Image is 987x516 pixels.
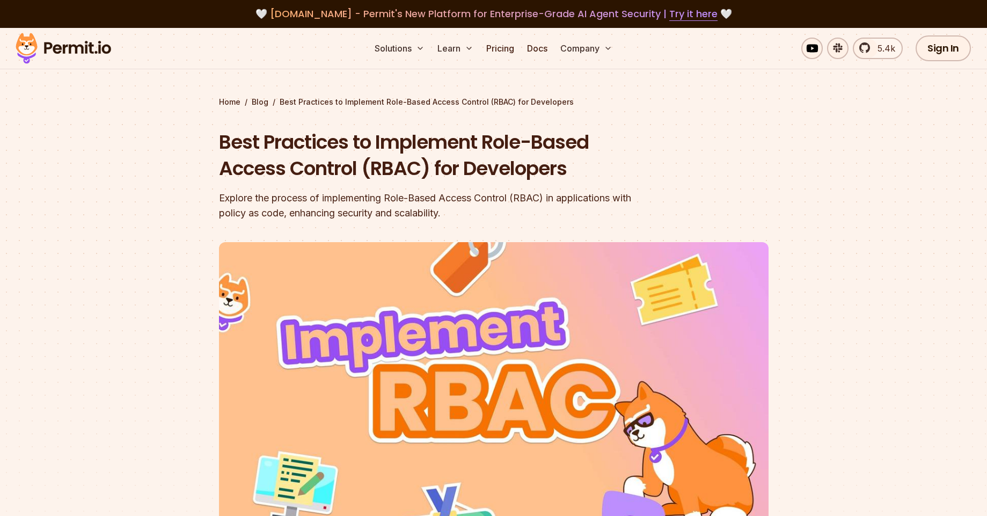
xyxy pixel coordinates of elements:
h1: Best Practices to Implement Role-Based Access Control (RBAC) for Developers [219,129,631,182]
a: Pricing [482,38,518,59]
span: 5.4k [871,42,895,55]
span: [DOMAIN_NAME] - Permit's New Platform for Enterprise-Grade AI Agent Security | [270,7,718,20]
button: Solutions [370,38,429,59]
a: Home [219,97,240,107]
a: Sign In [916,35,971,61]
a: Try it here [669,7,718,21]
div: Explore the process of implementing Role-Based Access Control (RBAC) in applications with policy ... [219,191,631,221]
a: Docs [523,38,552,59]
img: Permit logo [11,30,116,67]
button: Company [556,38,617,59]
div: / / [219,97,769,107]
a: 5.4k [853,38,903,59]
button: Learn [433,38,478,59]
a: Blog [252,97,268,107]
div: 🤍 🤍 [26,6,961,21]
